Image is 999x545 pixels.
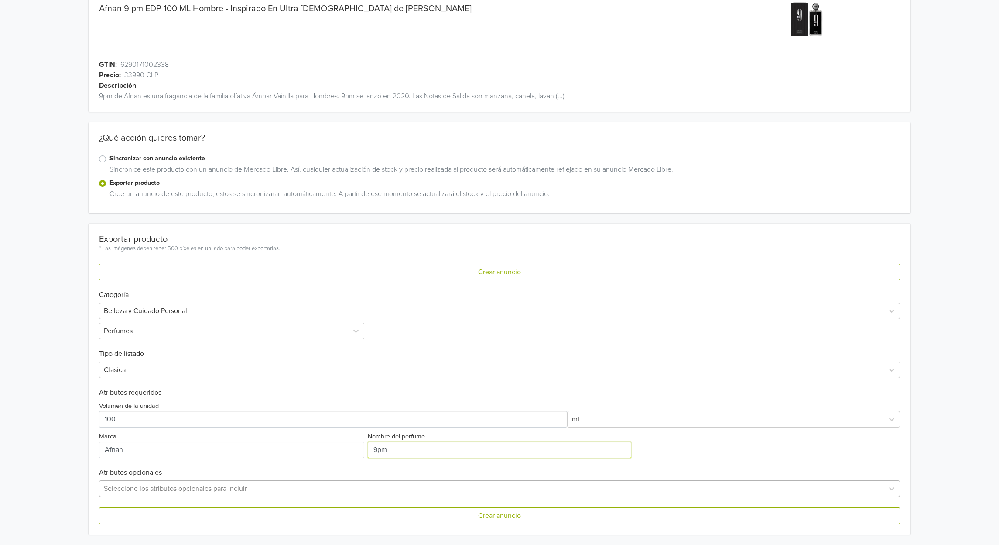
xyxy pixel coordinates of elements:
[109,178,900,188] label: Exportar producto
[120,59,169,70] span: 6290171002338
[106,164,900,178] div: Sincronice este producto con un anuncio de Mercado Libre. Así, cualquier actualización de stock y...
[99,59,117,70] span: GTIN:
[99,401,159,411] label: Volumen de la unidad
[99,3,472,14] a: Afnan 9 pm EDP 100 ML Hombre - Inspirado En Ultra [DEMOGRAPHIC_DATA] de [PERSON_NAME]
[89,91,910,101] div: 9pm de Afnan es una fragancia de la familia olfativa Ámbar Vainilla para Hombres. 9pm se lanzó en...
[99,507,900,524] button: Crear anuncio
[99,264,900,280] button: Crear anuncio
[99,389,900,397] h6: Atributos requeridos
[368,432,425,442] label: Nombre del perfume
[99,339,900,358] h6: Tipo de listado
[99,234,280,245] div: Exportar producto
[99,245,280,253] div: * Las imágenes deben tener 500 píxeles en un lado para poder exportarlas.
[99,280,900,299] h6: Categoría
[109,154,900,163] label: Sincronizar con anuncio existente
[99,432,116,442] label: Marca
[124,70,158,80] span: 33990 CLP
[106,189,900,203] div: Cree un anuncio de este producto, estos se sincronizarán automáticamente. A partir de ese momento...
[99,80,920,91] div: Descripción
[99,469,900,477] h6: Atributos opcionales
[89,133,910,154] div: ¿Qué acción quieres tomar?
[99,70,121,80] span: Precio:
